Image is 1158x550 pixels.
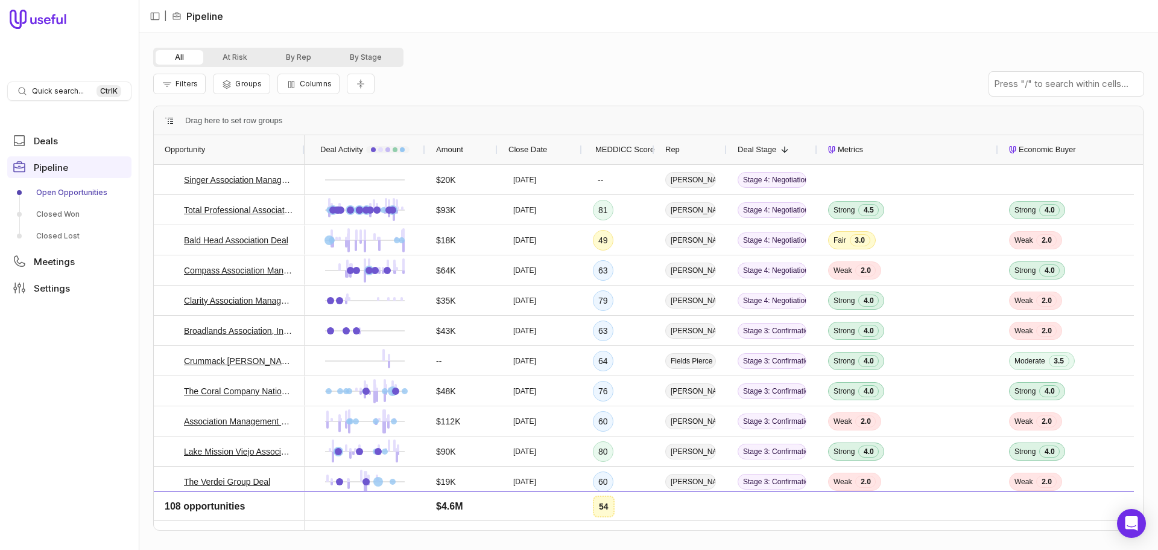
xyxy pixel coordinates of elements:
span: Strong [834,296,855,305]
span: | [164,9,167,24]
button: Group Pipeline [213,74,270,94]
a: Total Professional Association Management - New Deal [184,203,294,217]
span: $35K [436,293,456,308]
div: Open Intercom Messenger [1117,509,1146,538]
span: $48K [436,384,456,398]
span: Opportunity [165,142,205,157]
span: $43K [436,324,456,338]
span: Strong [1014,205,1036,215]
span: 2.0 [1036,476,1057,488]
span: Strong [834,507,855,517]
span: Quick search... [32,86,84,96]
span: Economic Buyer [1019,142,1076,157]
span: Weak [1014,417,1033,426]
span: Strong [834,447,855,456]
span: Fair [834,235,846,245]
span: Metrics [838,142,863,157]
span: 3.0 [850,234,870,246]
span: MEDDICC Score [595,142,654,157]
a: Clarity Association Management Services, Inc. Deal [184,293,294,308]
span: Stage 4: Negotiation [738,202,806,218]
a: Settings [7,277,131,299]
span: 2.0 [1036,325,1057,337]
a: Lake Mission Viejo Association Deal [184,444,294,459]
span: $18K [436,233,456,248]
time: [DATE] [513,266,536,275]
span: 4.0 [858,506,879,518]
span: Weak [834,266,852,275]
a: Open Opportunities [7,183,131,202]
span: $93K [436,203,456,217]
span: $90K [436,444,456,459]
span: Stage 3: Confirmation [738,383,806,399]
button: By Stage [331,50,401,65]
span: Weak [834,417,852,426]
a: The Coral Company Nationals [184,384,294,398]
time: [DATE] [513,507,536,517]
span: Unnamed User [665,504,716,520]
span: [PERSON_NAME] [665,172,716,188]
span: Settings [34,284,70,293]
span: Weak [1014,477,1033,487]
span: Strong [1014,386,1036,396]
span: Strong [834,356,855,366]
div: 63 [593,321,613,341]
span: 2.0 [855,415,876,427]
span: Moderate [1014,356,1045,366]
span: Weak [1014,507,1033,517]
a: The Verdei Group Deal [184,475,270,489]
span: Groups [235,79,262,88]
span: 2.0 [1036,506,1057,518]
a: Pipeline [7,156,131,178]
span: Pipeline [34,163,68,172]
span: Columns [300,79,332,88]
span: 4.0 [1039,446,1060,458]
time: [DATE] [513,386,536,396]
span: Drag here to set row groups [185,114,282,128]
span: Stage 4: Negotiation [738,172,806,188]
a: Closed Lost [7,226,131,246]
span: 2.0 [1036,295,1057,307]
span: Stage 3: Confirmation [738,414,806,429]
button: Filter Pipeline [153,74,206,94]
time: [DATE] [513,417,536,426]
span: Weak [1014,296,1033,305]
span: 4.0 [858,446,879,458]
time: [DATE] [513,235,536,245]
a: Deals [7,130,131,152]
li: Pipeline [172,9,223,24]
span: Deal Stage [738,142,776,157]
a: The Keystone Group Deal [184,505,282,519]
span: Strong [1014,447,1036,456]
a: Association Management Group, Inc. Deal [184,414,294,429]
button: All [156,50,203,65]
span: [PERSON_NAME] [665,444,716,459]
span: 4.0 [858,325,879,337]
span: $112K [436,414,460,429]
button: Columns [277,74,340,94]
span: [PERSON_NAME] [665,474,716,490]
span: Rep [665,142,680,157]
kbd: Ctrl K [96,85,121,97]
span: 4.0 [858,385,879,397]
span: 4.0 [1039,385,1060,397]
span: Weak [834,477,852,487]
a: Closed Won [7,205,131,224]
div: 64 [593,351,613,371]
div: 63 [593,260,613,281]
time: [DATE] [513,175,536,185]
span: -- [436,354,441,368]
span: $19K [436,475,456,489]
span: [PERSON_NAME] [665,263,716,278]
a: Meetings [7,251,131,272]
span: Meetings [34,257,75,266]
time: [DATE] [513,477,536,487]
span: [PERSON_NAME] [665,323,716,339]
span: Stage 4: Negotiation [738,293,806,309]
span: Stage 4: Negotiation [738,232,806,248]
span: 2.0 [855,476,876,488]
time: [DATE] [513,356,536,366]
span: [PERSON_NAME] [665,202,716,218]
span: $18K [436,505,456,519]
span: Deals [34,136,58,145]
